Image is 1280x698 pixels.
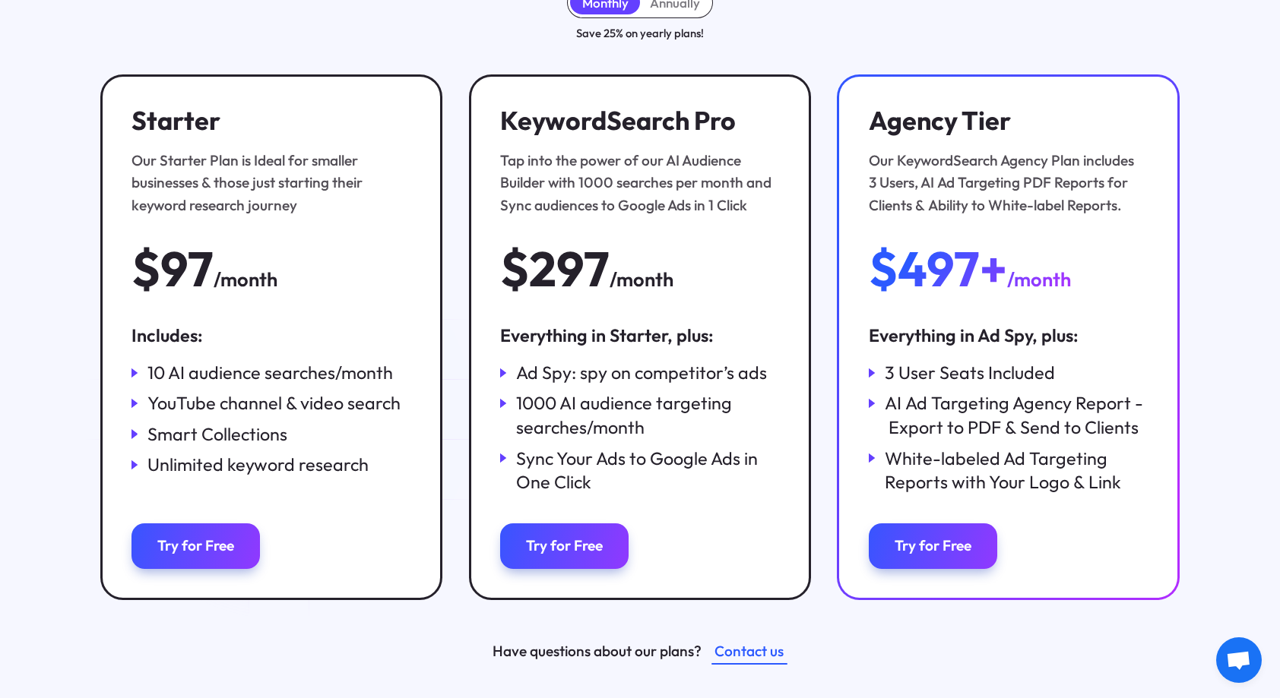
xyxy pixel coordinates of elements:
div: Try for Free [526,537,603,555]
div: AI Ad Targeting Agency Report - Export to PDF & Send to Clients [885,391,1149,440]
div: Our Starter Plan is Ideal for smaller businesses & those just starting their keyword research jou... [131,150,403,218]
div: /month [1007,264,1071,295]
div: White-labeled Ad Targeting Reports with Your Logo & Link [885,447,1149,495]
div: YouTube channel & video search [147,391,401,415]
h3: KeywordSearch Pro [500,106,771,136]
h3: Agency Tier [869,106,1140,136]
div: Ad Spy: spy on competitor’s ads [516,361,767,385]
div: Sync Your Ads to Google Ads in One Click [516,447,780,495]
a: Try for Free [869,523,997,569]
div: Try for Free [895,537,971,555]
div: Try for Free [157,537,234,555]
div: $497+ [869,243,1007,295]
div: 3 User Seats Included [885,361,1055,385]
div: /month [214,264,277,295]
div: Unlimited keyword research [147,453,369,477]
div: Includes: [131,324,411,348]
div: 1000 AI audience targeting searches/month [516,391,780,440]
a: Contact us [711,639,787,665]
div: $297 [500,243,610,295]
a: Try for Free [500,523,629,569]
a: Open chat [1216,637,1262,683]
a: Try for Free [131,523,260,569]
h3: Starter [131,106,403,136]
div: Smart Collections [147,422,287,447]
div: Everything in Ad Spy, plus: [869,324,1149,348]
div: Contact us [714,640,784,663]
div: /month [610,264,673,295]
div: Save 25% on yearly plans! [576,24,704,42]
div: 10 AI audience searches/month [147,361,393,385]
div: Have questions about our plans? [493,640,702,663]
div: Tap into the power of our AI Audience Builder with 1000 searches per month and Sync audiences to ... [500,150,771,218]
div: Everything in Starter, plus: [500,324,780,348]
div: $97 [131,243,214,295]
div: Our KeywordSearch Agency Plan includes 3 Users, AI Ad Targeting PDF Reports for Clients & Ability... [869,150,1140,218]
